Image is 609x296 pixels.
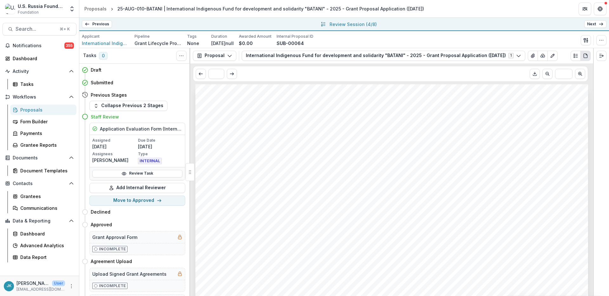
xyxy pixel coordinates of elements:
a: Next [584,20,606,28]
a: International Indigenous Fund for development and solidarity "BATANI" [82,40,129,47]
p: Incomplete [99,246,126,252]
a: Form Builder [10,116,76,127]
button: Notifications355 [3,41,76,51]
span: Application ([DATE]) [219,173,321,184]
div: Dashboard [20,230,71,237]
h4: Submitted [91,79,113,86]
p: Tags [187,34,197,39]
button: Open Activity [3,66,76,76]
button: Open Data & Reporting [3,216,76,226]
span: Grant Start: [219,206,271,215]
nav: breadcrumb [82,4,427,13]
div: Document Templates [20,167,71,174]
span: INTERNAL [138,158,162,164]
span: development and solidarity "BATANI" - 2025 - Grant Proposal [219,163,527,173]
h5: Application Evaluation Form (Internal) [100,125,182,132]
button: View Attached Files [528,51,538,61]
a: Payments [10,128,76,138]
button: Add Internal Reviewer [89,183,185,193]
span: [DATE] [292,218,318,226]
button: Open Contacts [3,178,76,189]
h4: Approved [91,221,112,228]
button: Download PDF [530,69,540,79]
a: Dashboard [10,228,76,239]
p: [PERSON_NAME] [16,280,49,286]
div: Advanced Analytics [20,242,71,249]
span: 25-AUG-010-[GEOGRAPHIC_DATA] [219,281,351,289]
span: Pinned Responses [219,245,337,258]
span: Workflows [13,94,66,100]
p: [DATE] [138,143,182,150]
a: Review Task [92,170,182,177]
button: Scroll to next page [227,69,237,79]
button: Open Workflows [3,92,76,102]
button: Edit as form [547,51,558,61]
a: Data Report [10,252,76,262]
button: Get Help [594,3,606,15]
p: [DATE]null [211,40,234,47]
img: U.S. Russia Foundation [5,4,15,14]
span: International Indigenous Fund for development and [219,108,542,121]
button: All submissions [319,20,327,28]
a: Tasks [10,79,76,89]
a: Previous [82,20,112,28]
span: Nonprofit DBA: [219,196,286,205]
button: Open Documents [3,153,76,163]
div: Proposals [20,106,71,113]
div: Payments [20,130,71,137]
p: Grant Lifecycle Process [134,40,182,47]
p: Assigned [92,138,137,143]
a: Proposals [10,105,76,115]
span: Application Number [219,269,307,279]
h3: Tasks [83,53,96,58]
span: Documents [13,155,66,161]
h5: Grant Approval Form [92,234,137,241]
span: Search... [16,26,56,32]
button: Scroll to previous page [196,69,206,79]
div: Tasks [20,81,71,87]
div: Form Builder [20,118,71,125]
div: ⌘ + K [58,26,71,33]
button: Scroll to previous page [542,69,553,79]
button: Move to Approved [89,196,185,206]
span: 0 [99,52,108,60]
button: Expand right [596,51,606,61]
p: Awarded Amount [239,34,272,39]
span: [DATE] [273,207,298,215]
a: Dashboard [3,53,76,64]
div: 25-AUG-010-BATANI | International Indigenous Fund for development and solidarity "BATANI" - 2025 ... [117,5,424,12]
p: Applicant [82,34,100,39]
p: [PERSON_NAME] [92,157,137,164]
button: Plaintext view [571,51,581,61]
p: Pipeline [134,34,150,39]
p: [EMAIL_ADDRESS][DOMAIN_NAME] [16,286,65,292]
p: Due Date [138,138,182,143]
p: [DATE] [92,143,137,150]
span: solidarity "BATANI" [219,119,344,132]
p: Review Session ( 4/8 ) [330,21,377,28]
h4: Previous Stages [91,92,127,98]
button: Search... [3,23,76,35]
p: User [52,280,65,286]
span: 25-AUG-010-BATANI | International Indigenous Fund for [219,152,500,163]
button: Scroll to next page [575,69,585,79]
button: Open entity switcher [68,3,76,15]
span: Activity [13,69,66,74]
div: Proposals [84,5,107,12]
span: Contacts [13,181,66,186]
button: Toggle View Cancelled Tasks [176,51,187,61]
p: Incomplete [99,283,126,289]
p: SUB-00064 [277,40,304,47]
div: Communications [20,205,71,211]
button: PDF view [580,51,591,61]
h4: Staff Review [91,113,119,120]
a: Grantee Reports [10,140,76,150]
h4: Agreement Upload [91,258,132,265]
p: None [187,40,199,47]
p: Internal Proposal ID [277,34,313,39]
div: Grantees [20,193,71,200]
span: Submitted Date: [219,216,290,226]
h4: Declined [91,209,110,215]
a: Grantees [10,191,76,202]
